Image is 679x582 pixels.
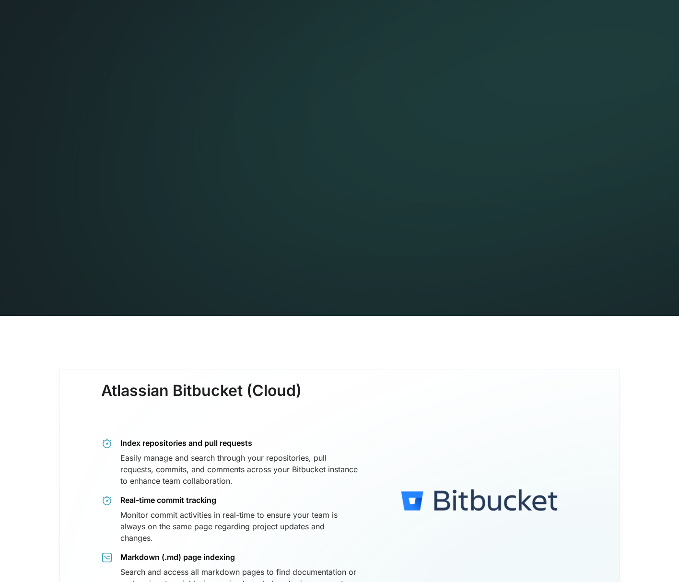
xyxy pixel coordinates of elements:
[120,509,359,544] div: Monitor commit activities in real-time to ensure your team is always on the same page regarding p...
[120,438,359,448] div: Index repositories and pull requests
[101,382,302,419] h3: Atlassian Bitbucket (Cloud)
[120,552,359,562] div: Markdown (.md) page indexing
[120,495,359,505] div: Real-time commit tracking
[120,452,359,487] div: Easily manage and search through your repositories, pull requests, commits, and comments across y...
